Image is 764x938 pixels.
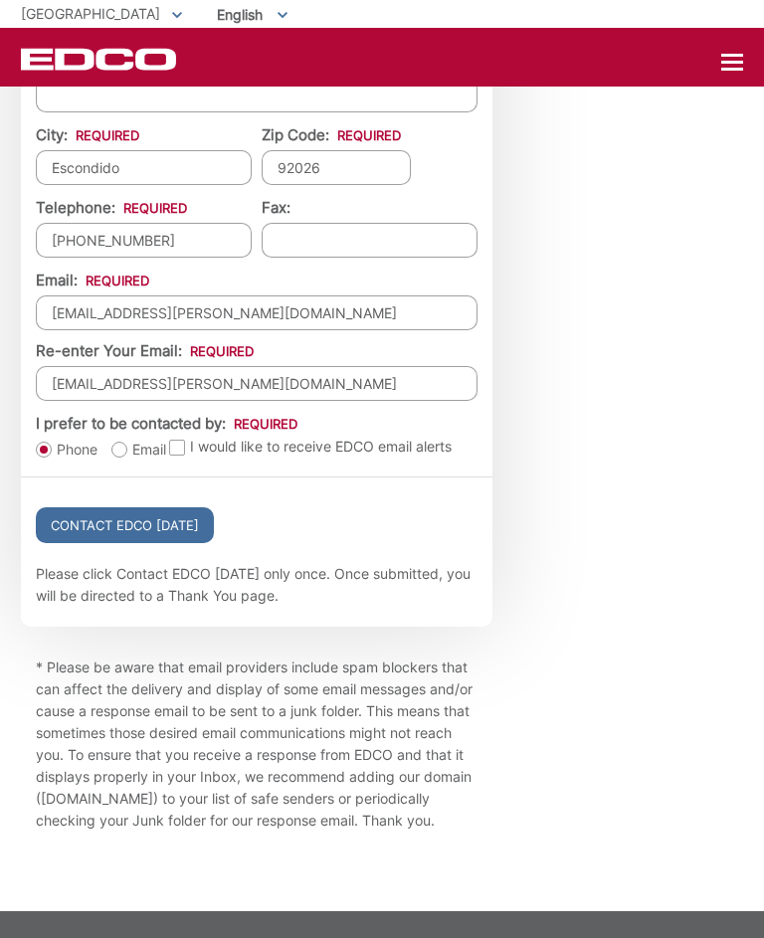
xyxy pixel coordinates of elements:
[36,126,139,144] label: City:
[36,507,214,543] input: Contact EDCO [DATE]
[36,272,149,289] label: Email:
[36,199,187,217] label: Telephone:
[111,440,166,460] label: Email
[262,199,290,217] label: Fax:
[262,126,401,144] label: Zip Code:
[36,342,254,360] label: Re-enter Your Email:
[36,657,477,832] p: * Please be aware that email providers include spam blockers that can affect the delivery and dis...
[36,415,297,433] label: I prefer to be contacted by:
[169,436,452,458] label: I would like to receive EDCO email alerts
[21,5,160,22] span: [GEOGRAPHIC_DATA]
[36,563,477,607] p: Please click Contact EDCO [DATE] only once. Once submitted, you will be directed to a Thank You p...
[36,440,97,460] label: Phone
[21,48,179,71] a: EDCD logo. Return to the homepage.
